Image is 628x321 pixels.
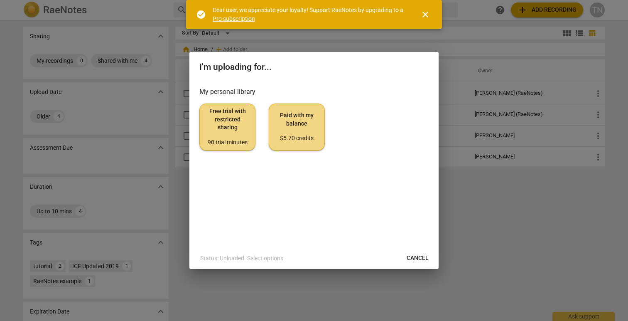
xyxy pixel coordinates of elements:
p: Status: Uploaded. Select options [200,254,283,263]
div: $5.70 credits [276,134,318,143]
a: Pro subscription [213,15,255,22]
h2: I'm uploading for... [199,62,429,72]
h3: My personal library [199,87,429,97]
button: Paid with my balance$5.70 credits [269,104,325,150]
span: check_circle [196,10,206,20]
span: Free trial with restricted sharing [206,107,248,146]
button: Close [415,5,435,25]
span: Cancel [407,254,429,262]
div: Dear user, we appreciate your loyalty! Support RaeNotes by upgrading to a [213,6,405,23]
button: Cancel [400,251,435,266]
span: Paid with my balance [276,111,318,143]
span: close [420,10,430,20]
button: Free trial with restricted sharing90 trial minutes [199,104,255,150]
div: 90 trial minutes [206,138,248,147]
